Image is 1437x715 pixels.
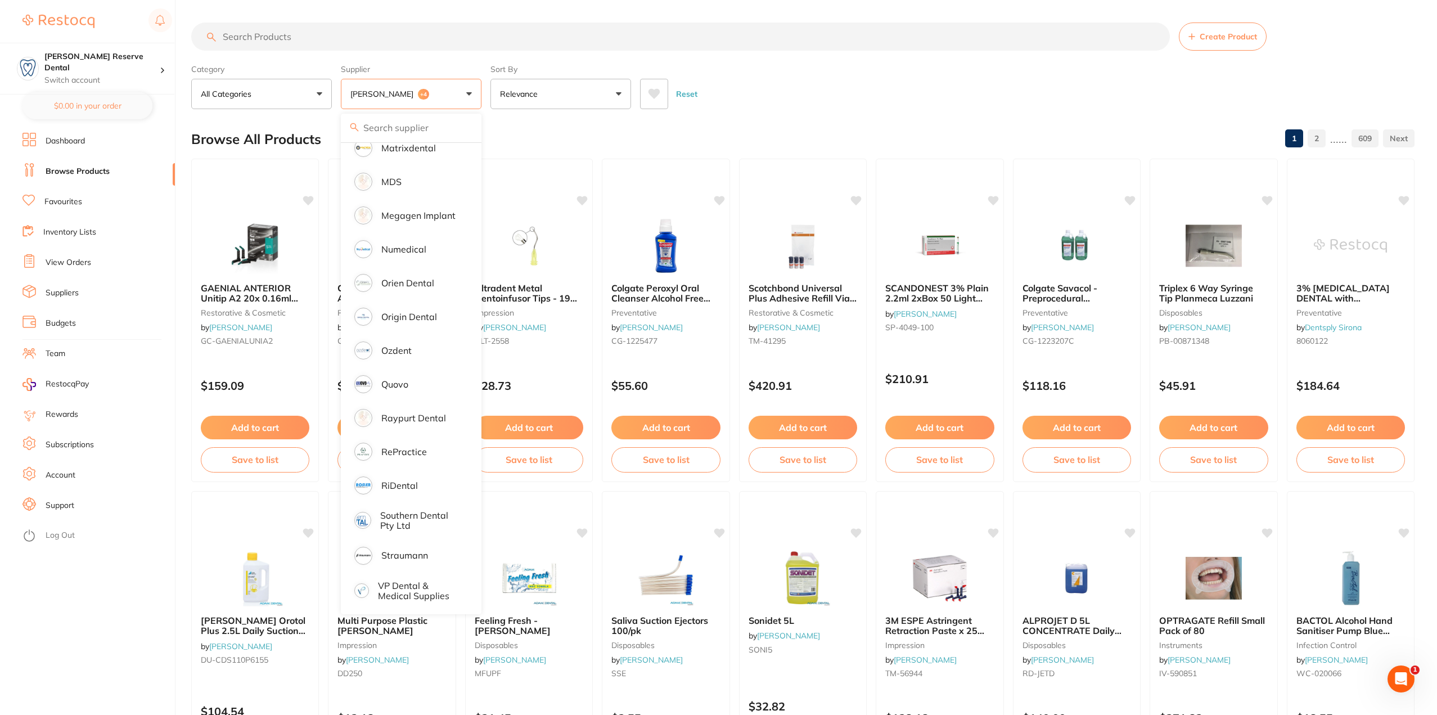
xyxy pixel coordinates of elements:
span: WC-020066 [1296,668,1341,678]
p: Switch account [44,75,160,86]
img: Straumann [356,548,371,563]
a: [PERSON_NAME] [757,631,820,641]
a: Favourites [44,196,82,208]
a: [PERSON_NAME] [894,655,957,665]
span: TM-56944 [885,668,922,678]
b: 3M ESPE Astringent Retraction Paste x 25 Capsules [885,615,994,636]
span: SCANDONEST 3% Plain 2.2ml 2xBox 50 Light Green label [885,282,989,314]
img: Southern Dental Pty Ltd [356,514,370,527]
span: by [611,655,683,665]
a: Restocq Logo [22,8,94,34]
small: infection control [1296,641,1405,650]
img: 3% Citanest DENTAL with Octapressin [1314,218,1387,274]
p: $118.16 [1022,379,1131,392]
img: Saliva Suction Ejectors 100/pk [629,550,702,606]
img: Origin Dental [356,309,371,324]
a: [PERSON_NAME] [209,641,272,651]
b: Sonidet 5L [749,615,857,626]
button: Save to list [749,447,857,472]
p: $159.09 [201,379,309,392]
a: Budgets [46,318,76,329]
span: by [749,631,820,641]
p: Origin Dental [381,312,437,322]
b: Durr Orotol Plus 2.5L Daily Suction Cleaning [201,615,309,636]
small: preventative [1296,308,1405,317]
img: Megagen Implant [356,208,371,223]
small: impression [475,308,583,317]
small: impression [885,641,994,650]
img: RePractice [356,444,371,459]
p: $210.91 [885,372,994,385]
span: Triplex 6 Way Syringe Tip Planmeca Luzzani [1159,282,1253,304]
span: by [201,322,272,332]
p: $28.73 [475,379,583,392]
p: Numedical [381,244,426,254]
span: by [1296,655,1368,665]
span: DU-CDS110P6155 [201,655,268,665]
b: Multi Purpose Plastic Dappen [337,615,446,636]
button: Save to list [475,447,583,472]
p: RiDental [381,480,418,491]
span: ULT-2558 [475,336,509,346]
p: Ozdent [381,345,412,356]
button: All Categories [191,79,332,109]
b: Saliva Suction Ejectors 100/pk [611,615,720,636]
img: Raypurt Dental [356,411,371,425]
button: Relevance [490,79,631,109]
p: $420.91 [749,379,857,392]
img: Sonidet 5L [766,550,839,606]
button: Add to cart [611,416,720,439]
h2: Browse All Products [191,132,321,147]
img: VP Dental & Medical Supplies [356,585,367,596]
p: All Categories [201,88,256,100]
p: Megagen Implant [381,210,456,221]
a: Log Out [46,530,75,541]
span: 3M ESPE Astringent Retraction Paste x 25 Capsules [885,615,984,647]
button: Add to cart [1159,416,1268,439]
button: Save to list [885,447,994,472]
img: Feeling Fresh - Adam Wet [493,550,566,606]
button: Add to cart [475,416,583,439]
small: impression [337,641,446,650]
p: Southern Dental Pty Ltd [380,510,461,531]
span: IV-590851 [1159,668,1197,678]
span: ALPROJET D 5L CONCENTRATE Daily Evacuator Cleaner Bottle [1022,615,1129,647]
button: Save to list [337,447,446,472]
button: Add to cart [201,416,309,439]
span: CG-1223207C [1022,336,1074,346]
span: Feeling Fresh - [PERSON_NAME] [475,615,551,636]
small: restorative & cosmetic [201,308,309,317]
span: RD-JETD [1022,668,1055,678]
button: Add to cart [1022,416,1131,439]
p: ...... [1330,132,1347,145]
button: Log Out [22,527,172,545]
span: by [885,309,957,319]
a: Suppliers [46,287,79,299]
img: Ozdent [356,343,371,358]
small: preventative [337,308,446,317]
small: disposables [611,641,720,650]
img: RiDental [356,478,371,493]
span: by [1022,322,1094,332]
img: MDS [356,174,371,189]
a: Inventory Lists [43,227,96,238]
span: CG-1225477 [611,336,657,346]
p: Matrixdental [381,143,436,153]
p: RePractice [381,447,427,457]
b: BACTOL Alcohol Hand Sanitiser Pump Blue 500ml [1296,615,1405,636]
b: Feeling Fresh - Adam Wet [475,615,583,636]
span: +4 [418,89,429,100]
span: SP-4049-100 [885,322,934,332]
img: Restocq Logo [22,15,94,28]
img: Colgate Peroxyl Oral Cleanser Alcohol Free Mint 236ml x 6 [629,218,702,274]
span: Sonidet 5L [749,615,794,626]
img: GAENIAL ANTERIOR Unitip A2 20x 0.16ml (0.28g) [219,218,292,274]
span: GC-GAENIALUNIA2 [201,336,273,346]
b: GAENIAL ANTERIOR Unitip A2 20x 0.16ml (0.28g) [201,283,309,304]
img: Scotchbond Universal Plus Adhesive Refill Vial 3 x 5ml [766,218,839,274]
a: Team [46,348,65,359]
span: by [885,655,957,665]
img: Quovo [356,377,371,392]
a: Dentsply Sirona [1305,322,1362,332]
a: [PERSON_NAME] [1168,655,1231,665]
